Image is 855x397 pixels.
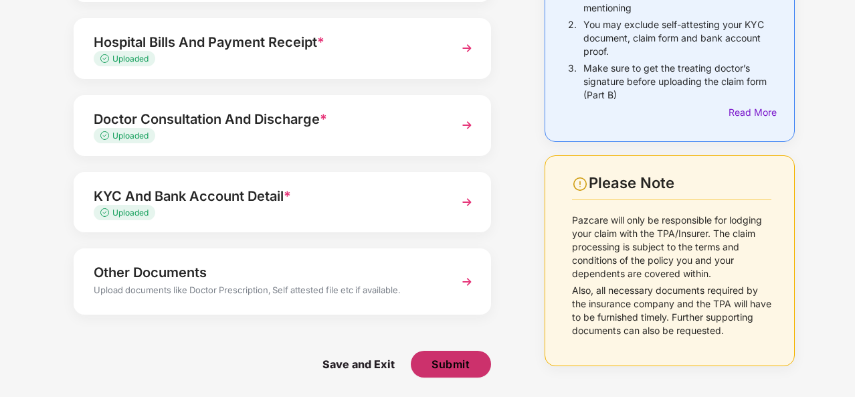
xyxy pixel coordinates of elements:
[432,357,470,372] span: Submit
[112,208,149,218] span: Uploaded
[583,18,771,58] p: You may exclude self-attesting your KYC document, claim form and bank account proof.
[455,270,479,294] img: svg+xml;base64,PHN2ZyBpZD0iTmV4dCIgeG1sbnM9Imh0dHA6Ly93d3cudzMub3JnLzIwMDAvc3ZnIiB3aWR0aD0iMzYiIG...
[455,190,479,214] img: svg+xml;base64,PHN2ZyBpZD0iTmV4dCIgeG1sbnM9Imh0dHA6Ly93d3cudzMub3JnLzIwMDAvc3ZnIiB3aWR0aD0iMzYiIG...
[455,113,479,137] img: svg+xml;base64,PHN2ZyBpZD0iTmV4dCIgeG1sbnM9Imh0dHA6Ly93d3cudzMub3JnLzIwMDAvc3ZnIiB3aWR0aD0iMzYiIG...
[568,18,577,58] p: 2.
[112,54,149,64] span: Uploaded
[583,62,771,102] p: Make sure to get the treating doctor’s signature before uploading the claim form (Part B)
[572,284,771,337] p: Also, all necessary documents required by the insurance company and the TPA will have to be furni...
[112,131,149,141] span: Uploaded
[411,351,491,378] button: Submit
[100,54,112,63] img: svg+xml;base64,PHN2ZyB4bWxucz0iaHR0cDovL3d3dy53My5vcmcvMjAwMC9zdmciIHdpZHRoPSIxMy4zMzMiIGhlaWdodD...
[572,176,588,192] img: svg+xml;base64,PHN2ZyBpZD0iV2FybmluZ18tXzI0eDI0IiBkYXRhLW5hbWU9Ildhcm5pbmcgLSAyNHgyNCIgeG1sbnM9Im...
[455,36,479,60] img: svg+xml;base64,PHN2ZyBpZD0iTmV4dCIgeG1sbnM9Imh0dHA6Ly93d3cudzMub3JnLzIwMDAvc3ZnIiB3aWR0aD0iMzYiIG...
[729,105,771,120] div: Read More
[568,62,577,102] p: 3.
[309,351,408,378] span: Save and Exit
[94,262,440,283] div: Other Documents
[589,174,771,192] div: Please Note
[94,31,440,53] div: Hospital Bills And Payment Receipt
[94,185,440,207] div: KYC And Bank Account Detail
[100,131,112,140] img: svg+xml;base64,PHN2ZyB4bWxucz0iaHR0cDovL3d3dy53My5vcmcvMjAwMC9zdmciIHdpZHRoPSIxMy4zMzMiIGhlaWdodD...
[94,108,440,130] div: Doctor Consultation And Discharge
[94,283,440,301] div: Upload documents like Doctor Prescription, Self attested file etc if available.
[100,208,112,217] img: svg+xml;base64,PHN2ZyB4bWxucz0iaHR0cDovL3d3dy53My5vcmcvMjAwMC9zdmciIHdpZHRoPSIxMy4zMzMiIGhlaWdodD...
[572,214,771,281] p: Pazcare will only be responsible for lodging your claim with the TPA/Insurer. The claim processin...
